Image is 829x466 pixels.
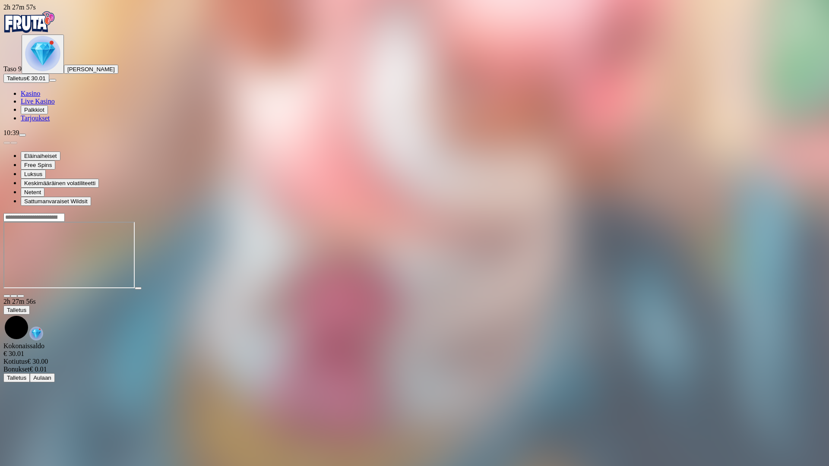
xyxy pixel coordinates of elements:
[3,298,826,342] div: Game menu
[21,197,91,206] button: Sattumanvaraiset Wildsit
[3,90,826,122] nav: Main menu
[3,305,30,315] button: Talletus
[19,134,26,136] button: menu
[22,35,64,74] button: level unlocked
[3,65,22,72] span: Taso 9
[10,295,17,297] button: chevron-down icon
[3,27,55,34] a: Fruta
[3,358,826,365] div: € 30.00
[21,105,48,114] button: Palkkiot
[3,365,826,373] div: € 0.01
[24,153,57,159] span: Eläinaiheiset
[29,327,43,340] img: reward-icon
[3,295,10,297] button: close icon
[3,373,30,382] button: Talletus
[24,189,41,195] span: Netent
[3,222,135,288] iframe: Piggy Riches
[24,171,42,177] span: Luksus
[3,129,19,136] span: 10:39
[3,213,65,222] input: Search
[64,65,118,74] button: [PERSON_NAME]
[24,107,44,113] span: Palkkiot
[21,90,40,97] a: Kasino
[3,11,55,33] img: Fruta
[26,75,45,82] span: € 30.01
[3,350,826,358] div: € 30.01
[7,75,26,82] span: Talletus
[21,179,99,188] button: Keskimääräinen volatiliteetti
[30,373,55,382] button: Aulaan
[21,161,55,170] button: Free Spins
[21,98,55,105] a: Live Kasino
[25,36,60,71] img: level unlocked
[3,3,36,11] span: user session time
[67,66,115,72] span: [PERSON_NAME]
[3,142,10,144] button: prev slide
[21,151,60,161] button: Eläinaiheiset
[3,342,826,358] div: Kokonaissaldo
[3,11,826,122] nav: Primary
[21,188,44,197] button: Netent
[24,198,88,205] span: Sattumanvaraiset Wildsit
[33,375,51,381] span: Aulaan
[24,180,95,186] span: Keskimääräinen volatiliteetti
[135,287,142,290] button: play icon
[3,365,29,373] span: Bonukset
[3,298,36,305] span: user session time
[10,142,17,144] button: next slide
[21,170,46,179] button: Luksus
[21,114,50,122] a: Tarjoukset
[7,375,26,381] span: Talletus
[24,162,52,168] span: Free Spins
[7,307,26,313] span: Talletus
[17,295,24,297] button: fullscreen-exit icon
[3,358,27,365] span: Kotiutus
[49,79,56,82] button: menu
[3,74,49,83] button: Talletusplus icon€ 30.01
[3,342,826,382] div: Game menu content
